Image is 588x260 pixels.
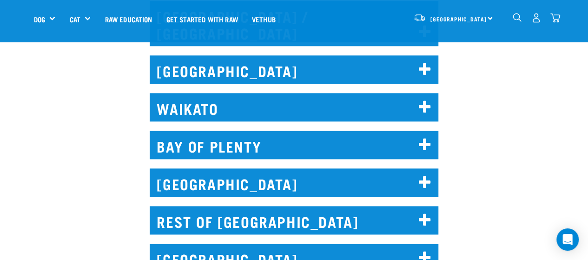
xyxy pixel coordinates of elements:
[245,0,283,38] a: Vethub
[550,13,560,23] img: home-icon@2x.png
[556,228,579,251] div: Open Intercom Messenger
[531,13,541,23] img: user.png
[159,0,245,38] a: Get started with Raw
[413,13,426,22] img: van-moving.png
[150,55,438,84] h2: [GEOGRAPHIC_DATA]
[150,168,438,197] h2: [GEOGRAPHIC_DATA]
[34,14,45,25] a: Dog
[98,0,159,38] a: Raw Education
[69,14,80,25] a: Cat
[430,17,487,20] span: [GEOGRAPHIC_DATA]
[150,93,438,121] h2: WAIKATO
[150,131,438,159] h2: BAY OF PLENTY
[150,206,438,234] h2: REST OF [GEOGRAPHIC_DATA]
[513,13,522,22] img: home-icon-1@2x.png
